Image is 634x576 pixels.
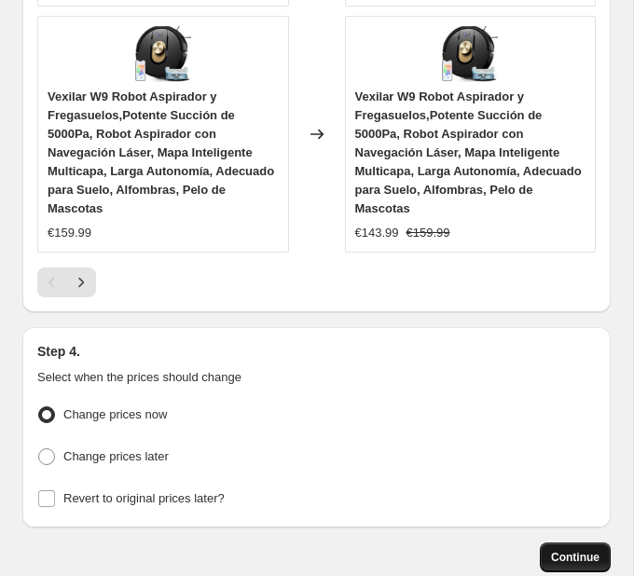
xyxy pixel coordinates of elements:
button: Continue [540,542,611,572]
span: Continue [551,550,600,565]
span: Vexilar W9 Robot Aspirador y Fregasuelos,Potente Succión de 5000Pa, Robot Aspirador con Navegació... [48,89,274,215]
span: Change prices later [63,449,169,463]
strike: €159.99 [407,224,450,242]
p: Select when the prices should change [37,368,596,387]
span: Vexilar W9 Robot Aspirador y Fregasuelos,Potente Succión de 5000Pa, Robot Aspirador con Navegació... [355,89,582,215]
img: 71G9uyKq7qL._AC_SL1500_80x.jpg [135,26,191,82]
h2: Step 4. [37,342,596,361]
div: €159.99 [48,224,91,242]
img: 71G9uyKq7qL._AC_SL1500_80x.jpg [442,26,498,82]
nav: Pagination [37,267,96,297]
button: Next [66,267,96,297]
span: Change prices now [63,407,167,421]
span: Revert to original prices later? [63,491,225,505]
div: €143.99 [355,224,399,242]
